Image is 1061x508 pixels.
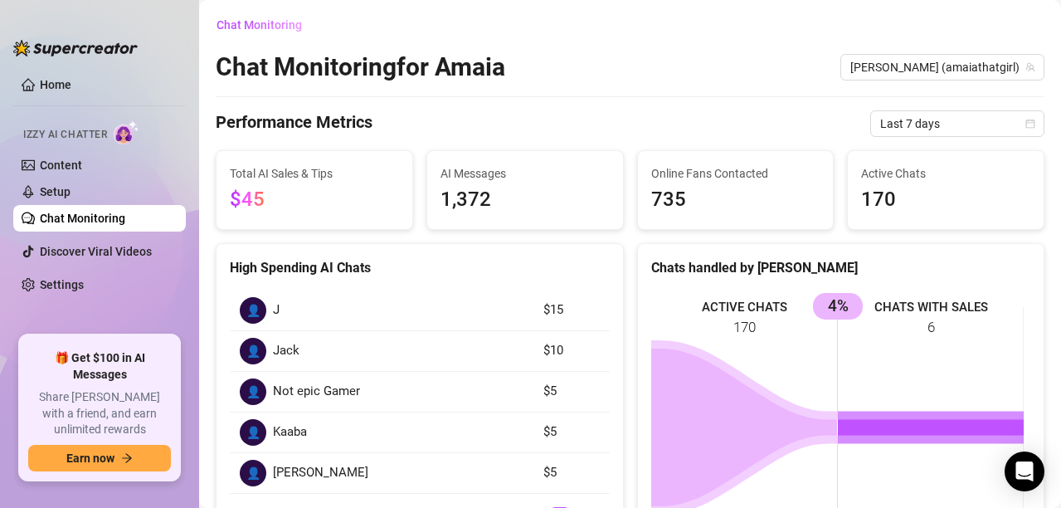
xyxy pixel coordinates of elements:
[28,389,171,438] span: Share [PERSON_NAME] with a friend, and earn unlimited rewards
[40,78,71,91] a: Home
[240,297,266,324] div: 👤
[216,110,372,137] h4: Performance Metrics
[543,341,600,361] article: $10
[28,350,171,383] span: 🎁 Get $100 in AI Messages
[880,111,1034,136] span: Last 7 days
[1025,119,1035,129] span: calendar
[861,184,1030,216] span: 170
[66,452,114,465] span: Earn now
[543,423,600,442] article: $5
[217,18,302,32] span: Chat Monitoring
[28,445,171,471] button: Earn nowarrow-right
[240,338,266,364] div: 👤
[651,257,1031,278] div: Chats handled by [PERSON_NAME]
[651,184,820,216] span: 735
[40,278,84,291] a: Settings
[861,164,1030,183] span: Active Chats
[23,127,107,143] span: Izzy AI Chatter
[273,341,299,361] span: Jack
[114,120,139,144] img: AI Chatter
[850,55,1034,80] span: Amaia (amaiathatgirl)
[543,300,600,320] article: $15
[440,164,610,183] span: AI Messages
[230,257,610,278] div: High Spending AI Chats
[543,382,600,402] article: $5
[230,188,265,211] span: $45
[40,212,125,225] a: Chat Monitoring
[1005,452,1044,491] div: Open Intercom Messenger
[440,184,610,216] span: 1,372
[273,300,280,320] span: J
[40,245,152,258] a: Discover Viral Videos
[13,40,138,56] img: logo-BBDzfeDw.svg
[543,463,600,483] article: $5
[240,460,266,486] div: 👤
[1025,62,1035,72] span: team
[121,452,133,464] span: arrow-right
[216,51,505,83] h2: Chat Monitoring for Amaia
[40,185,71,198] a: Setup
[273,382,360,402] span: Not epic Gamer
[240,419,266,446] div: 👤
[273,423,307,442] span: Kaaba
[273,463,368,483] span: [PERSON_NAME]
[216,12,315,38] button: Chat Monitoring
[240,379,266,405] div: 👤
[40,159,82,172] a: Content
[230,164,399,183] span: Total AI Sales & Tips
[651,164,820,183] span: Online Fans Contacted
